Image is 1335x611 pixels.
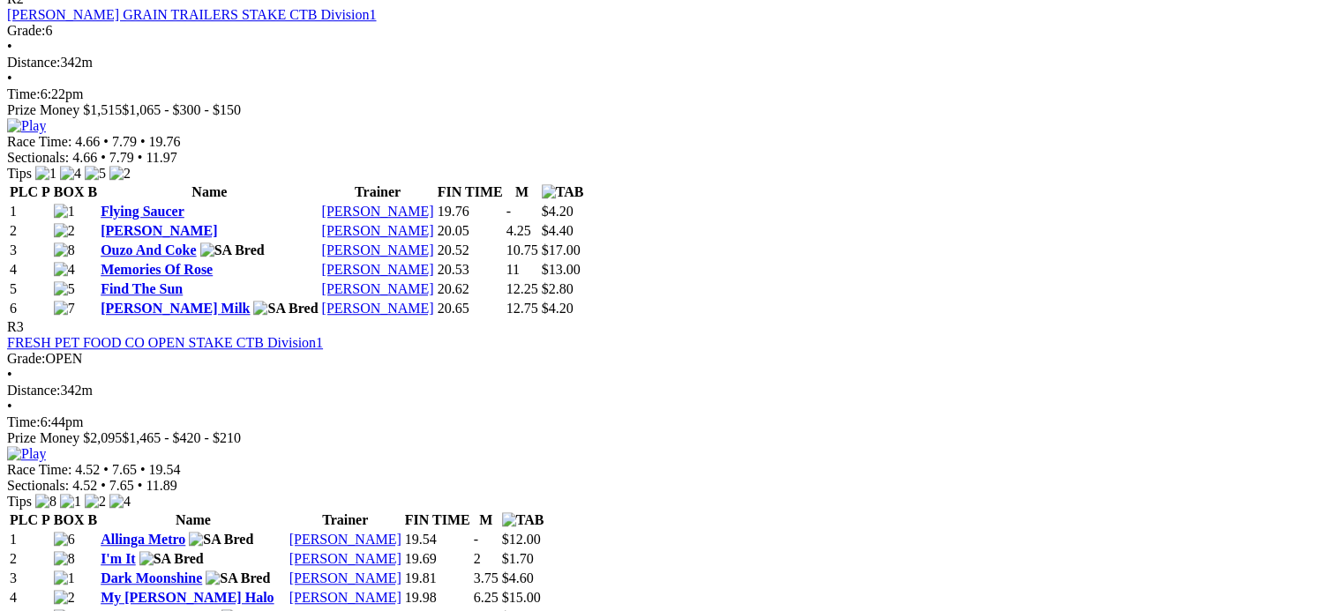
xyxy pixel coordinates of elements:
a: [PERSON_NAME] GRAIN TRAILERS STAKE CTB Division1 [7,7,376,22]
text: 10.75 [506,242,538,257]
text: 4.25 [506,223,531,238]
a: Dark Moonshine [101,570,202,585]
span: 11.89 [146,478,176,493]
text: 12.75 [506,301,538,316]
img: 1 [54,204,75,220]
text: 6.25 [474,590,499,605]
div: 342m [7,55,1328,71]
img: SA Bred [139,551,204,567]
img: 1 [60,494,81,510]
span: Race Time: [7,462,71,477]
td: 2 [9,550,51,568]
td: 1 [9,203,51,220]
th: FIN TIME [404,511,471,529]
img: 2 [54,590,75,606]
td: 6 [9,300,51,317]
div: 342m [7,383,1328,399]
span: $13.00 [542,262,581,277]
span: • [140,134,146,149]
img: 8 [35,494,56,510]
img: 7 [54,301,75,317]
span: $2.80 [542,281,574,296]
span: $1,465 - $420 - $210 [122,430,241,445]
td: 20.65 [437,300,504,317]
td: 4 [9,261,51,279]
a: I'm It [101,551,136,566]
a: Ouzo And Coke [101,242,196,257]
span: B [87,512,97,527]
img: 5 [54,281,75,297]
span: PLC [10,184,38,199]
span: • [101,150,106,165]
img: 2 [54,223,75,239]
text: 11 [506,262,520,277]
img: 2 [109,166,131,182]
div: Prize Money $2,095 [7,430,1328,446]
img: TAB [502,512,544,528]
img: 8 [54,551,75,567]
span: 19.76 [149,134,181,149]
span: Distance: [7,55,60,70]
span: Tips [7,494,32,509]
span: BOX [54,184,85,199]
span: P [41,512,50,527]
img: SA Bred [253,301,318,317]
img: SA Bred [189,532,253,548]
span: Distance: [7,383,60,398]
a: [PERSON_NAME] [289,590,401,605]
span: PLC [10,512,38,527]
span: $12.00 [502,532,541,547]
a: [PERSON_NAME] [322,242,434,257]
span: • [138,150,143,165]
td: 4 [9,589,51,607]
a: [PERSON_NAME] [322,301,434,316]
span: • [7,39,12,54]
img: 4 [60,166,81,182]
td: 19.76 [437,203,504,220]
text: - [506,204,511,219]
td: 20.05 [437,222,504,240]
td: 19.69 [404,550,471,568]
img: 1 [35,166,56,182]
td: 20.62 [437,280,504,298]
img: Play [7,446,46,462]
a: [PERSON_NAME] [289,532,401,547]
span: $17.00 [542,242,581,257]
a: [PERSON_NAME] [322,223,434,238]
td: 3 [9,242,51,259]
td: 20.53 [437,261,504,279]
img: 1 [54,570,75,586]
span: 7.65 [112,462,137,477]
a: Find The Sun [101,281,183,296]
span: • [140,462,146,477]
span: $4.20 [542,301,574,316]
span: $4.60 [502,570,534,585]
span: Grade: [7,23,46,38]
span: • [138,478,143,493]
th: Name [100,511,287,529]
text: 2 [474,551,481,566]
a: [PERSON_NAME] Milk [101,301,250,316]
span: B [87,184,97,199]
th: M [473,511,499,529]
span: Race Time: [7,134,71,149]
span: • [7,367,12,382]
span: • [101,478,106,493]
span: Time: [7,414,41,429]
span: 7.79 [112,134,137,149]
div: 6:44pm [7,414,1328,430]
span: $1.70 [502,551,534,566]
span: $4.40 [542,223,574,238]
img: 4 [54,262,75,278]
span: • [103,462,109,477]
th: Trainer [289,511,402,529]
td: 19.98 [404,589,471,607]
span: 4.52 [75,462,100,477]
a: My [PERSON_NAME] Halo [101,590,274,605]
th: M [506,183,539,201]
a: Allinga Metro [101,532,185,547]
div: 6 [7,23,1328,39]
text: - [474,532,478,547]
a: [PERSON_NAME] [289,551,401,566]
img: Play [7,118,46,134]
